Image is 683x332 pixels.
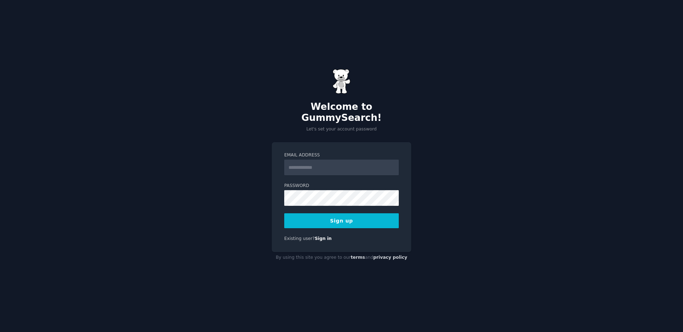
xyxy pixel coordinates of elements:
label: Email Address [284,152,399,159]
a: Sign in [315,236,332,241]
a: terms [351,255,365,260]
h2: Welcome to GummySearch! [272,101,411,124]
div: By using this site you agree to our and [272,252,411,263]
p: Let's set your account password [272,126,411,133]
button: Sign up [284,213,399,228]
span: Existing user? [284,236,315,241]
a: privacy policy [373,255,407,260]
img: Gummy Bear [333,69,350,94]
label: Password [284,183,399,189]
